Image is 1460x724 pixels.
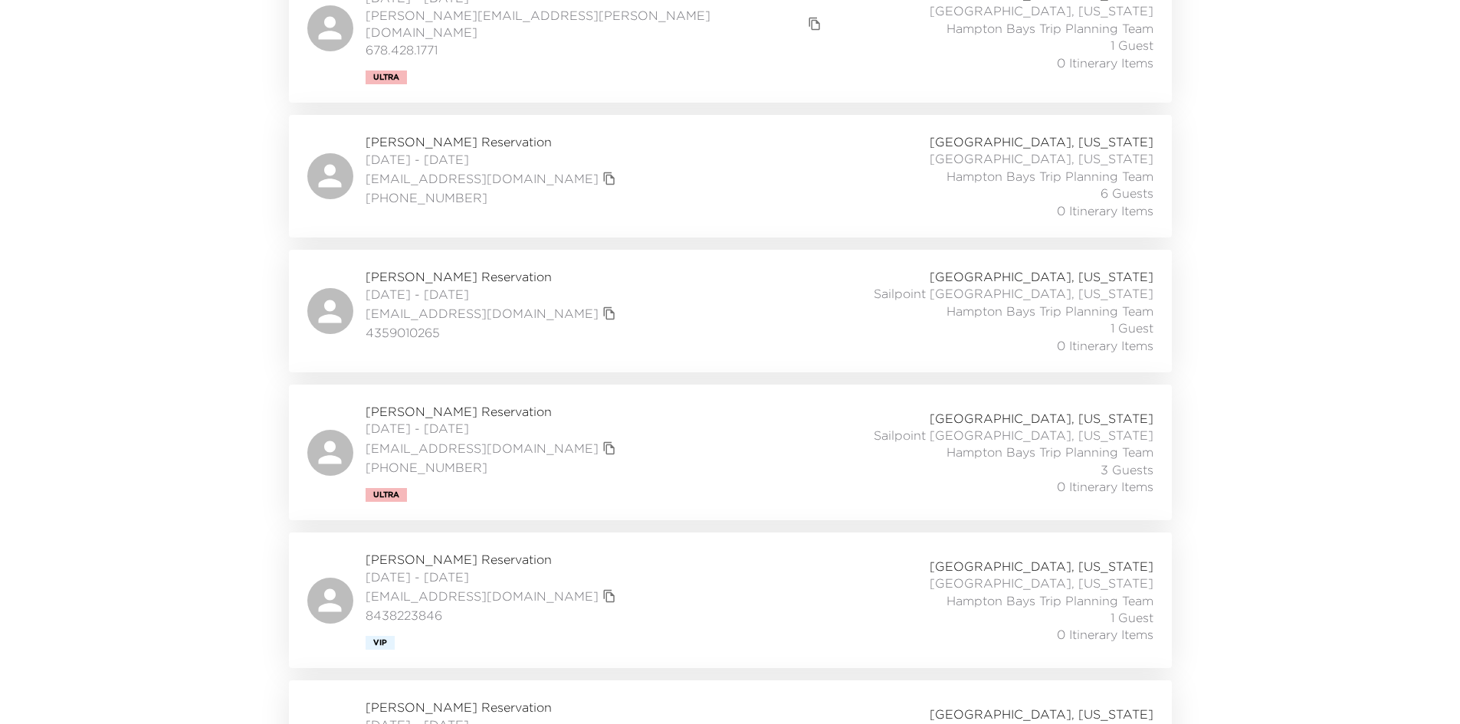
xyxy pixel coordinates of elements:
[599,168,620,189] button: copy primary member email
[366,133,620,150] span: [PERSON_NAME] Reservation
[930,150,1153,167] span: [GEOGRAPHIC_DATA], [US_STATE]
[373,490,399,500] span: Ultra
[930,575,1153,591] span: [GEOGRAPHIC_DATA], [US_STATE]
[366,268,620,285] span: [PERSON_NAME] Reservation
[366,41,826,58] span: 678.428.1771
[366,588,599,604] a: [EMAIL_ADDRESS][DOMAIN_NAME]
[1111,37,1153,54] span: 1 Guest
[373,73,399,82] span: Ultra
[1101,185,1153,201] span: 6 Guests
[599,437,620,459] button: copy primary member email
[874,285,1153,302] span: Sailpoint [GEOGRAPHIC_DATA], [US_STATE]
[947,168,1153,185] span: Hampton Bays Trip Planning Team
[366,403,620,420] span: [PERSON_NAME] Reservation
[930,268,1153,285] span: [GEOGRAPHIC_DATA], [US_STATE]
[289,385,1172,520] a: [PERSON_NAME] Reservation[DATE] - [DATE][EMAIL_ADDRESS][DOMAIN_NAME]copy primary member email[PHO...
[366,459,620,476] span: [PHONE_NUMBER]
[373,638,387,647] span: Vip
[366,189,620,206] span: [PHONE_NUMBER]
[1101,461,1153,478] span: 3 Guests
[599,585,620,607] button: copy primary member email
[930,706,1153,722] span: [GEOGRAPHIC_DATA], [US_STATE]
[366,324,620,341] span: 4359010265
[1057,337,1153,354] span: 0 Itinerary Items
[366,551,620,568] span: [PERSON_NAME] Reservation
[366,151,620,168] span: [DATE] - [DATE]
[366,440,599,457] a: [EMAIL_ADDRESS][DOMAIN_NAME]
[599,303,620,324] button: copy primary member email
[289,532,1172,668] a: [PERSON_NAME] Reservation[DATE] - [DATE][EMAIL_ADDRESS][DOMAIN_NAME]copy primary member email8438...
[947,20,1153,37] span: Hampton Bays Trip Planning Team
[366,568,620,585] span: [DATE] - [DATE]
[366,305,599,322] a: [EMAIL_ADDRESS][DOMAIN_NAME]
[874,427,1153,444] span: Sailpoint [GEOGRAPHIC_DATA], [US_STATE]
[366,699,620,716] span: [PERSON_NAME] Reservation
[366,170,599,187] a: [EMAIL_ADDRESS][DOMAIN_NAME]
[1057,54,1153,71] span: 0 Itinerary Items
[947,592,1153,609] span: Hampton Bays Trip Planning Team
[289,115,1172,238] a: [PERSON_NAME] Reservation[DATE] - [DATE][EMAIL_ADDRESS][DOMAIN_NAME]copy primary member email[PHO...
[1057,202,1153,219] span: 0 Itinerary Items
[1111,319,1153,336] span: 1 Guest
[947,303,1153,319] span: Hampton Bays Trip Planning Team
[1111,609,1153,626] span: 1 Guest
[366,607,620,624] span: 8438223846
[1057,478,1153,495] span: 0 Itinerary Items
[947,444,1153,460] span: Hampton Bays Trip Planning Team
[289,250,1172,372] a: [PERSON_NAME] Reservation[DATE] - [DATE][EMAIL_ADDRESS][DOMAIN_NAME]copy primary member email4359...
[366,420,620,437] span: [DATE] - [DATE]
[930,410,1153,427] span: [GEOGRAPHIC_DATA], [US_STATE]
[1057,626,1153,643] span: 0 Itinerary Items
[366,286,620,303] span: [DATE] - [DATE]
[930,133,1153,150] span: [GEOGRAPHIC_DATA], [US_STATE]
[930,2,1153,19] span: [GEOGRAPHIC_DATA], [US_STATE]
[804,13,825,34] button: copy primary member email
[366,7,805,41] a: [PERSON_NAME][EMAIL_ADDRESS][PERSON_NAME][DOMAIN_NAME]
[930,558,1153,575] span: [GEOGRAPHIC_DATA], [US_STATE]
